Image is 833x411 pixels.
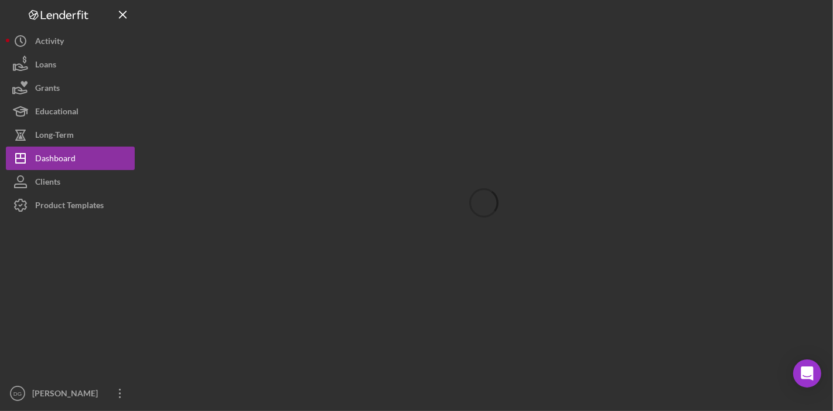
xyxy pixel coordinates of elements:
[6,123,135,147] button: Long-Term
[35,76,60,103] div: Grants
[6,29,135,53] button: Activity
[793,359,821,388] div: Open Intercom Messenger
[6,53,135,76] button: Loans
[35,193,104,220] div: Product Templates
[6,76,135,100] button: Grants
[13,390,22,397] text: DG
[29,382,105,408] div: [PERSON_NAME]
[35,170,60,196] div: Clients
[6,193,135,217] button: Product Templates
[6,170,135,193] button: Clients
[35,123,74,150] div: Long-Term
[35,29,64,56] div: Activity
[35,100,78,126] div: Educational
[6,382,135,405] button: DG[PERSON_NAME]
[6,100,135,123] button: Educational
[35,53,56,79] div: Loans
[35,147,76,173] div: Dashboard
[6,147,135,170] button: Dashboard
